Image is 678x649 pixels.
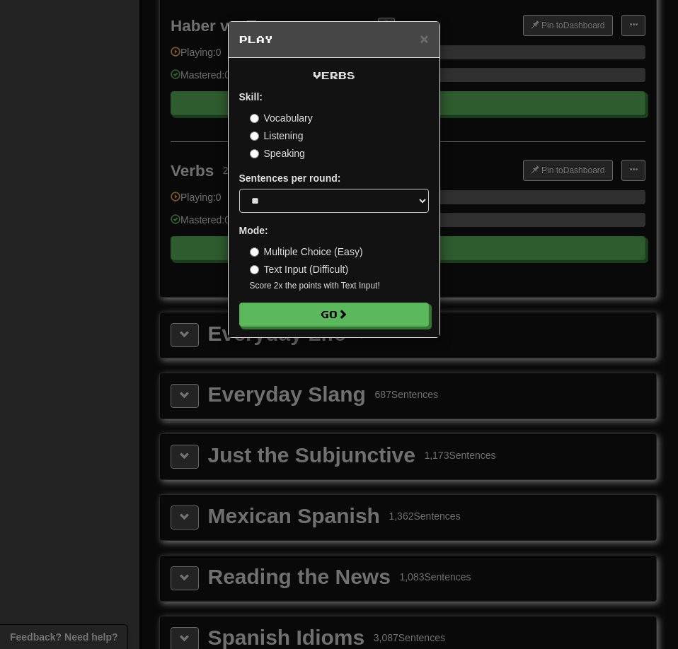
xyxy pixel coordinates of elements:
label: Speaking [250,146,305,160]
input: Multiple Choice (Easy) [250,247,259,257]
input: Speaking [250,149,259,158]
label: Multiple Choice (Easy) [250,245,363,259]
button: Close [420,31,428,46]
strong: Mode: [239,225,268,236]
label: Listening [250,129,304,143]
small: Score 2x the points with Text Input ! [250,280,429,292]
button: Go [239,303,429,327]
label: Vocabulary [250,111,313,125]
span: × [420,30,428,47]
h5: Play [239,33,429,47]
input: Text Input (Difficult) [250,265,259,274]
strong: Skill: [239,91,263,103]
span: Verbs [313,69,355,81]
label: Sentences per round: [239,171,341,185]
input: Listening [250,131,259,141]
input: Vocabulary [250,114,259,123]
label: Text Input (Difficult) [250,262,349,276]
